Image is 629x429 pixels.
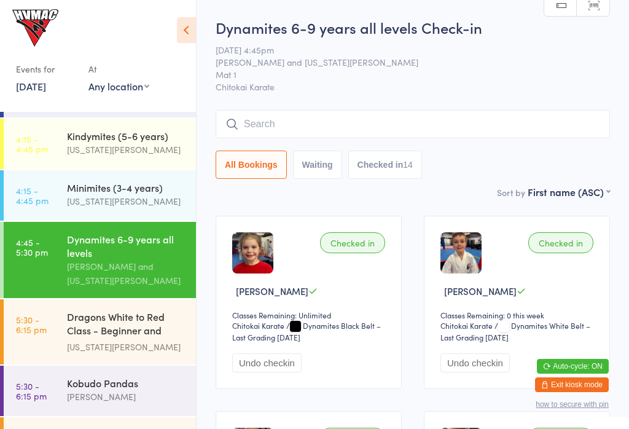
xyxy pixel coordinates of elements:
[88,79,149,93] div: Any location
[67,259,186,288] div: [PERSON_NAME] and [US_STATE][PERSON_NAME]
[16,59,76,79] div: Events for
[16,315,47,334] time: 5:30 - 6:15 pm
[348,151,422,179] button: Checked in14
[67,310,186,340] div: Dragons White to Red Class - Beginner and Intermed...
[4,366,196,416] a: 5:30 -6:15 pmKobudo Pandas[PERSON_NAME]
[232,320,381,342] span: / Dynamites Black Belt – Last Grading [DATE]
[216,110,610,138] input: Search
[67,129,186,143] div: Kindymites (5-6 years)
[440,310,597,320] div: Classes Remaining: 0 this week
[528,185,610,199] div: First name (ASC)
[67,194,186,208] div: [US_STATE][PERSON_NAME]
[293,151,342,179] button: Waiting
[12,9,58,47] img: Hunter Valley Martial Arts Centre Morisset
[4,222,196,298] a: 4:45 -5:30 pmDynamites 6-9 years all levels[PERSON_NAME] and [US_STATE][PERSON_NAME]
[535,377,609,392] button: Exit kiosk mode
[88,59,149,79] div: At
[440,320,590,342] span: / Dynamites White Belt – Last Grading [DATE]
[216,68,591,81] span: Mat 1
[440,353,510,372] button: Undo checkin
[4,119,196,169] a: 4:15 -4:45 pmKindymites (5-6 years)[US_STATE][PERSON_NAME]
[232,232,273,274] img: image1680589734.png
[536,400,609,409] button: how to secure with pin
[16,186,49,205] time: 4:15 - 4:45 pm
[497,186,525,199] label: Sort by
[216,44,591,56] span: [DATE] 4:45pm
[403,160,413,170] div: 14
[216,151,287,179] button: All Bookings
[440,232,482,274] img: image1756104415.png
[216,17,610,37] h2: Dynamites 6-9 years all levels Check-in
[320,232,385,253] div: Checked in
[444,285,517,297] span: [PERSON_NAME]
[67,376,186,390] div: Kobudo Pandas
[4,170,196,221] a: 4:15 -4:45 pmMinimites (3-4 years)[US_STATE][PERSON_NAME]
[232,310,389,320] div: Classes Remaining: Unlimited
[67,181,186,194] div: Minimites (3-4 years)
[232,320,284,331] div: Chitokai Karate
[16,381,47,401] time: 5:30 - 6:15 pm
[216,81,610,93] span: Chitokai Karate
[528,232,593,253] div: Checked in
[67,143,186,157] div: [US_STATE][PERSON_NAME]
[67,340,186,354] div: [US_STATE][PERSON_NAME]
[67,390,186,404] div: [PERSON_NAME]
[440,320,493,331] div: Chitokai Karate
[67,232,186,259] div: Dynamites 6-9 years all levels
[16,79,46,93] a: [DATE]
[236,285,308,297] span: [PERSON_NAME]
[4,299,196,364] a: 5:30 -6:15 pmDragons White to Red Class - Beginner and Intermed...[US_STATE][PERSON_NAME]
[216,56,591,68] span: [PERSON_NAME] and [US_STATE][PERSON_NAME]
[16,134,49,154] time: 4:15 - 4:45 pm
[16,237,48,257] time: 4:45 - 5:30 pm
[537,359,609,374] button: Auto-cycle: ON
[232,353,302,372] button: Undo checkin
